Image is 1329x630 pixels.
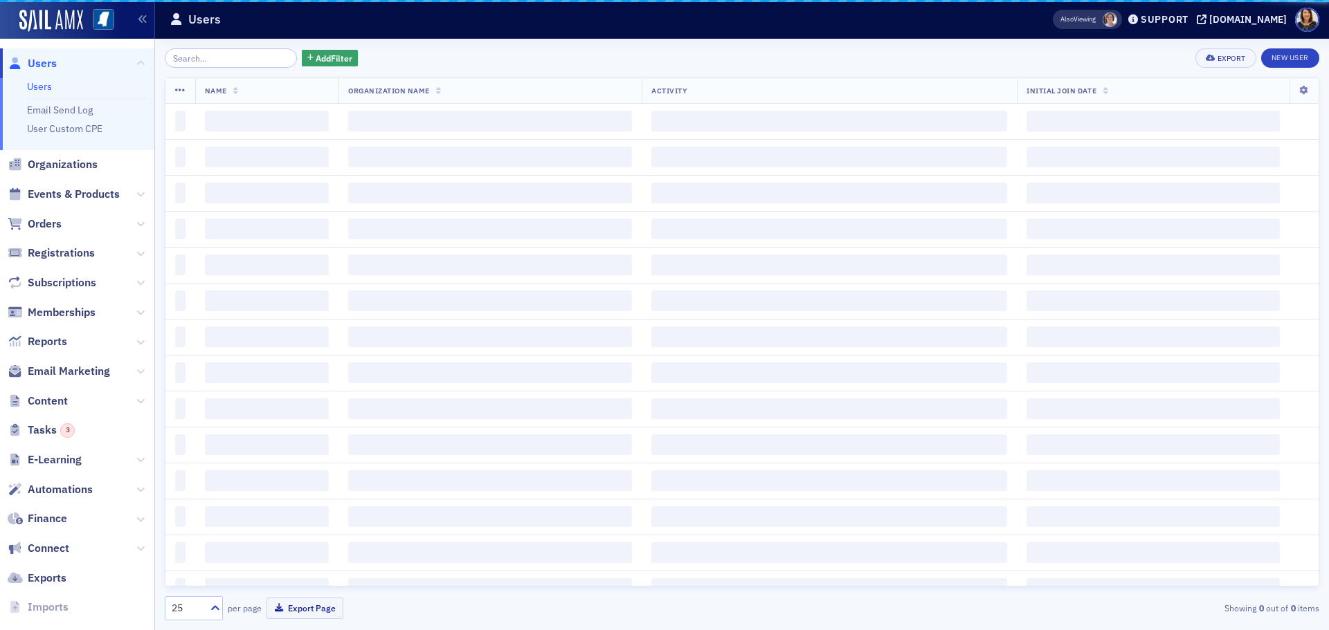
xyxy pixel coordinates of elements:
span: ‌ [1027,434,1280,455]
span: ‌ [175,434,186,455]
a: Email Marketing [8,364,110,379]
div: Also [1060,15,1074,24]
span: Events & Products [28,187,120,202]
span: ‌ [205,578,329,599]
span: Registrations [28,245,95,261]
span: Name [205,86,227,95]
span: ‌ [205,254,329,275]
span: ‌ [205,542,329,563]
span: ‌ [175,578,186,599]
span: Automations [28,482,93,497]
button: Export Page [266,597,343,619]
span: ‌ [348,362,632,383]
span: ‌ [1027,398,1280,419]
span: Organizations [28,157,98,172]
a: View Homepage [83,9,114,33]
span: ‌ [651,254,1007,275]
a: Connect [8,541,69,556]
div: [DOMAIN_NAME] [1209,13,1287,26]
a: Exports [8,571,66,586]
span: ‌ [1027,147,1280,167]
div: 25 [172,601,202,615]
span: ‌ [651,470,1007,491]
span: ‌ [651,290,1007,311]
span: ‌ [1027,254,1280,275]
a: Subscriptions [8,275,96,290]
span: Organization Name [348,86,430,95]
span: ‌ [205,398,329,419]
div: Support [1141,13,1188,26]
span: ‌ [175,219,186,239]
span: ‌ [1027,219,1280,239]
span: ‌ [651,434,1007,455]
span: Connect [28,541,69,556]
span: ‌ [205,147,329,167]
span: ‌ [175,290,186,311]
a: Registrations [8,245,95,261]
span: ‌ [205,506,329,527]
span: ‌ [348,111,632,131]
span: ‌ [175,542,186,563]
span: ‌ [1027,542,1280,563]
span: ‌ [1027,183,1280,203]
img: SailAMX [93,9,114,30]
a: User Custom CPE [27,122,102,135]
span: ‌ [651,326,1007,347]
span: ‌ [348,470,632,491]
div: 3 [60,423,75,438]
span: ‌ [651,362,1007,383]
a: SailAMX [19,10,83,32]
a: Automations [8,482,93,497]
div: Export [1218,55,1246,62]
span: ‌ [651,183,1007,203]
span: ‌ [205,362,329,383]
span: ‌ [175,362,186,383]
span: ‌ [175,506,186,527]
span: ‌ [205,326,329,347]
a: Finance [8,511,67,526]
span: ‌ [348,578,632,599]
span: ‌ [175,183,186,203]
div: Showing out of items [944,602,1319,614]
span: Reports [28,334,67,349]
span: ‌ [175,111,186,131]
span: ‌ [205,290,329,311]
span: ‌ [205,111,329,131]
span: ‌ [1027,111,1280,131]
span: ‌ [651,111,1007,131]
span: ‌ [348,326,632,347]
span: ‌ [1027,290,1280,311]
span: ‌ [1027,470,1280,491]
span: ‌ [175,147,186,167]
span: Tasks [28,423,75,438]
strong: 0 [1288,602,1298,614]
span: ‌ [651,542,1007,563]
span: ‌ [175,470,186,491]
span: ‌ [348,398,632,419]
span: ‌ [651,578,1007,599]
span: ‌ [348,290,632,311]
a: Tasks3 [8,423,75,438]
a: Email Send Log [27,104,93,116]
span: ‌ [348,183,632,203]
span: ‌ [1027,506,1280,527]
span: Imports [28,600,69,615]
label: per page [228,602,262,614]
a: Users [8,56,57,71]
a: New User [1261,48,1319,68]
span: Content [28,393,68,409]
span: ‌ [348,506,632,527]
a: Users [27,80,52,93]
span: ‌ [175,254,186,275]
span: Subscriptions [28,275,96,290]
span: ‌ [651,219,1007,239]
span: ‌ [1027,326,1280,347]
span: ‌ [1027,578,1280,599]
span: Users [28,56,57,71]
span: Email Marketing [28,364,110,379]
span: ‌ [175,326,186,347]
a: Organizations [8,157,98,172]
span: ‌ [348,434,632,455]
span: Add Filter [316,52,352,64]
span: ‌ [651,398,1007,419]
